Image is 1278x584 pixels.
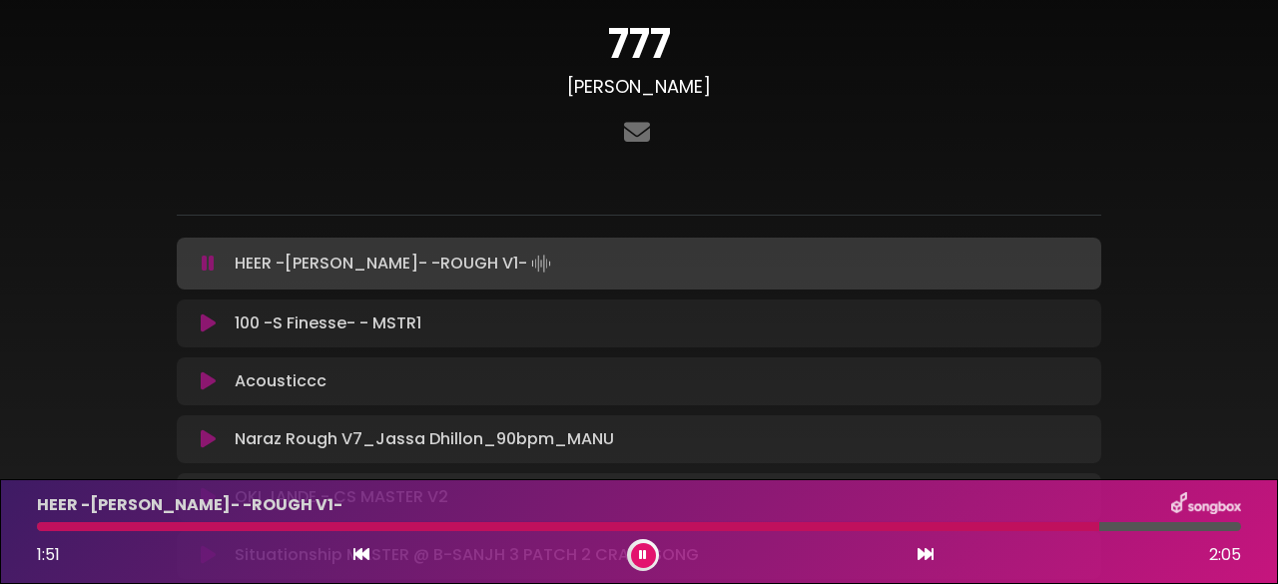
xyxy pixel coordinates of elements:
[1171,492,1241,518] img: songbox-logo-white.png
[235,311,421,335] p: 100 -S Finesse- - MSTR1
[37,543,60,566] span: 1:51
[235,250,555,278] p: HEER -[PERSON_NAME]- -ROUGH V1-
[235,427,614,451] p: Naraz Rough V7_Jassa Dhillon_90bpm_MANU
[177,20,1101,68] h1: 777
[37,493,342,517] p: HEER -[PERSON_NAME]- -ROUGH V1-
[1209,543,1241,567] span: 2:05
[235,369,326,393] p: Acousticcc
[527,250,555,278] img: waveform4.gif
[177,76,1101,98] h3: [PERSON_NAME]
